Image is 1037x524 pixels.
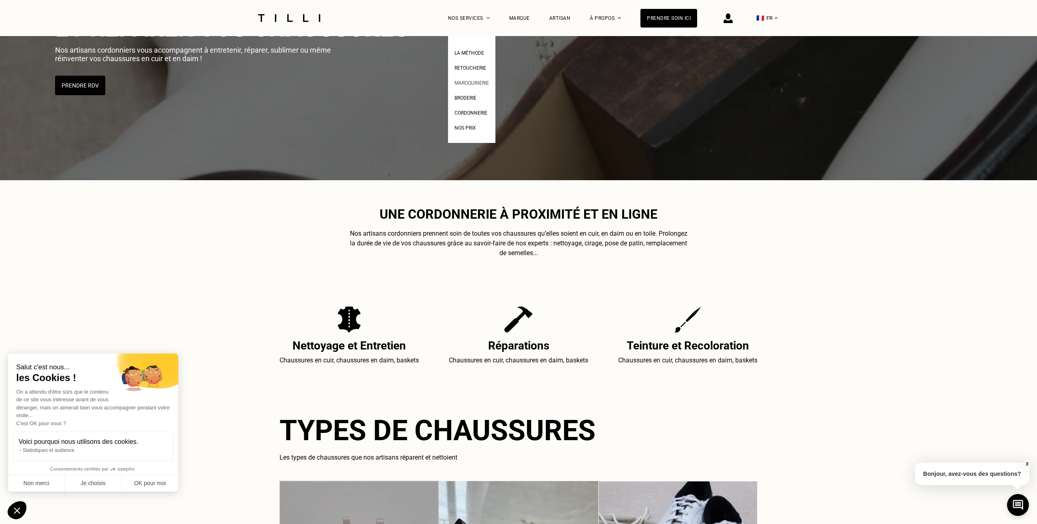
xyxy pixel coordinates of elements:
[618,17,621,19] img: Menu déroulant à propos
[1023,460,1031,469] button: X
[723,13,733,23] img: icône connexion
[454,78,489,86] a: Maroquinerie
[486,17,490,19] img: Menu déroulant
[756,14,764,22] span: 🇫🇷
[449,339,588,352] h2: Réparations
[504,307,532,332] img: Réparations
[454,108,487,116] a: Cordonnerie
[509,15,530,21] a: Marque
[454,80,489,86] span: Maroquinerie
[454,48,484,56] a: La Méthode
[454,93,476,101] a: Broderie
[549,15,571,21] a: Artisan
[618,356,757,365] p: Chaussures en cuir, chaussures en daim, baskets
[350,230,687,257] span: Nos artisans cordonniers prennent soin de toutes vos chaussures qu’elles soient en cuir, en daim ...
[618,339,757,352] h2: Teinture et Recoloration
[55,76,105,95] button: Prendre RDV
[454,50,484,56] span: La Méthode
[454,123,476,131] a: Nos prix
[454,63,486,71] a: Retoucherie
[255,14,323,22] img: Logo du service de couturière Tilli
[338,307,361,332] img: Nettoyage et Entretien
[775,17,778,19] img: menu déroulant
[674,307,701,332] img: Teinture et Recoloration
[449,356,588,365] p: Chaussures en cuir, chaussures en daim, baskets
[640,9,697,28] a: Prendre soin ici
[915,462,1029,485] p: Bonjour, avez-vous des questions?
[454,110,487,116] span: Cordonnerie
[280,414,757,447] h2: TYPES DE CHAUSSURES
[380,207,657,222] span: Une cordonnerie à proximité et en ligne
[454,65,486,71] span: Retoucherie
[280,339,419,352] h2: Nettoyage et Entretien
[280,454,757,461] h3: Les types de chaussures que nos artisans réparent et nettoient
[55,46,355,63] p: Nos artisans cordonniers vous accompagnent à entretenir, réparer, sublimer ou même réinventer vos...
[454,95,476,101] span: Broderie
[280,356,419,365] p: Chaussures en cuir, chaussures en daim, baskets
[454,125,476,131] span: Nos prix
